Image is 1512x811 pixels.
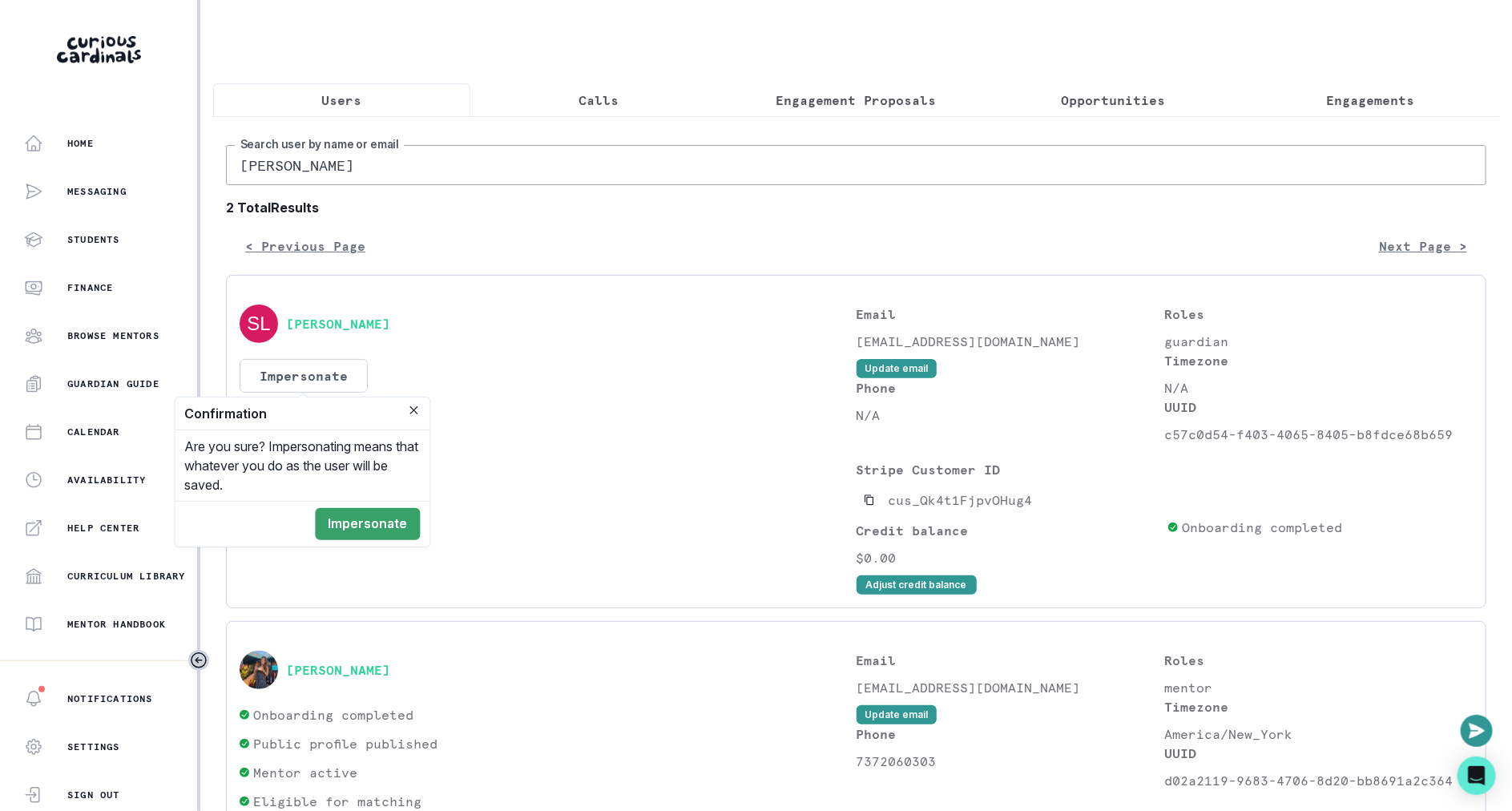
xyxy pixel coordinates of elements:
[776,91,937,110] p: Engagement Proposals
[67,570,186,583] p: Curriculum Library
[1461,715,1493,747] button: Open or close messaging widget
[1164,397,1473,417] p: UUID
[1360,230,1486,262] button: Next Page >
[857,332,1165,351] p: [EMAIL_ADDRESS][DOMAIN_NAME]
[405,401,424,420] button: Close
[857,705,937,724] button: Update email
[857,724,1165,744] p: Phone
[67,618,166,631] p: Mentor Handbook
[1164,724,1473,744] p: America/New_York
[67,789,120,801] p: Sign Out
[226,198,1486,217] b: 2 Total Results
[857,487,882,513] button: Copied to clipboard
[1164,678,1473,697] p: mentor
[889,490,1033,510] p: cus_Qk4t1FjpvOHug4
[579,91,619,110] p: Calls
[1164,351,1473,370] p: Timezone
[67,329,159,342] p: Browse Mentors
[175,430,430,501] div: Are you sure? Impersonating means that whatever you do as the user will be saved.
[857,460,1161,479] p: Stripe Customer ID
[857,575,977,595] button: Adjust credit balance
[1164,425,1473,444] p: c57c0d54-f403-4065-8405-b8fdce68b659
[857,305,1165,324] p: Email
[1164,771,1473,790] p: d02a2119-9683-4706-8d20-bb8691a2c364
[857,651,1165,670] p: Email
[240,460,857,479] p: Students
[1164,744,1473,763] p: UUID
[857,678,1165,697] p: [EMAIL_ADDRESS][DOMAIN_NAME]
[67,692,153,705] p: Notifications
[226,230,385,262] button: < Previous Page
[67,740,120,753] p: Settings
[253,705,413,724] p: Onboarding completed
[67,377,159,390] p: Guardian Guide
[1164,651,1473,670] p: Roles
[316,508,421,540] button: Impersonate
[1164,332,1473,351] p: guardian
[1062,91,1166,110] p: Opportunities
[253,734,437,753] p: Public profile published
[188,650,209,671] button: Toggle sidebar
[857,752,1165,771] p: 7372060303
[67,137,94,150] p: Home
[286,662,390,678] button: [PERSON_NAME]
[67,522,139,535] p: Help Center
[1327,91,1415,110] p: Engagements
[67,426,120,438] p: Calendar
[67,233,120,246] p: Students
[253,763,357,782] p: Mentor active
[240,359,368,393] button: Impersonate
[857,548,1161,567] p: $0.00
[1458,757,1496,795] div: Open Intercom Messenger
[857,359,937,378] button: Update email
[67,281,113,294] p: Finance
[857,405,1165,425] p: N/A
[253,792,421,811] p: Eligible for matching
[67,185,127,198] p: Messaging
[322,91,362,110] p: Users
[1164,378,1473,397] p: N/A
[1164,305,1473,324] p: Roles
[857,521,1161,540] p: Credit balance
[240,487,857,506] p: No students associated.
[240,305,278,343] img: svg
[175,397,430,430] header: Confirmation
[1182,518,1342,537] p: Onboarding completed
[67,474,146,486] p: Availability
[57,36,141,63] img: Curious Cardinals Logo
[857,378,1165,397] p: Phone
[286,316,390,332] button: [PERSON_NAME]
[1164,697,1473,716] p: Timezone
